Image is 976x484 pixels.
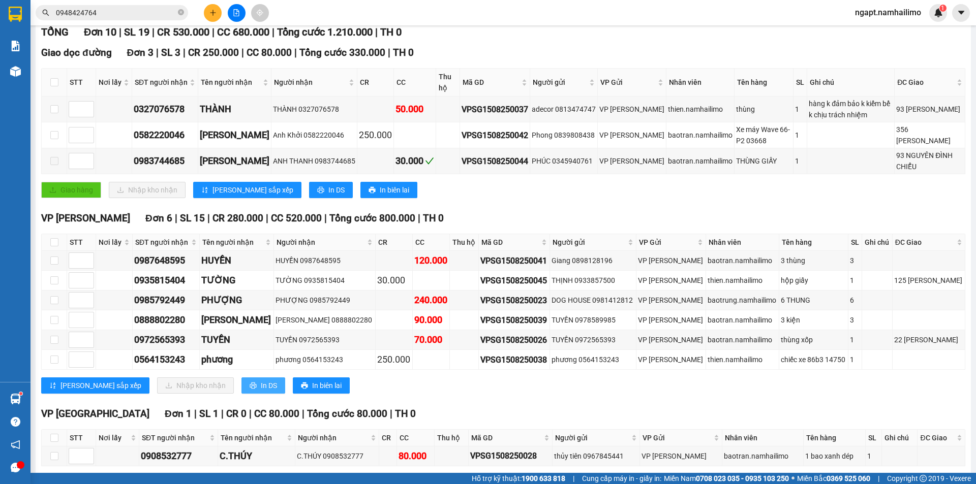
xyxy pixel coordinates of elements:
span: printer [317,186,324,195]
div: 0985447968 [97,45,200,59]
div: thien.namhailimo [708,354,777,365]
span: CC : [96,68,110,79]
span: sort-ascending [201,186,208,195]
button: sort-ascending[PERSON_NAME] sắp xếp [41,377,149,394]
span: aim [256,9,263,16]
div: VP [PERSON_NAME] [642,450,720,462]
span: caret-down [957,8,966,17]
th: CC [397,430,435,446]
div: 22 [PERSON_NAME] [894,334,963,345]
th: Ghi chú [807,69,895,96]
span: | [241,47,244,58]
img: logo-vxr [9,7,22,22]
th: CC [413,234,450,251]
div: 0888802280 [134,313,198,327]
div: 93 [PERSON_NAME] [896,104,963,115]
div: Anh Khởi 0582220046 [273,130,355,141]
div: hàng k đảm bảo k kiểm bể k chịu trách nhiệm [809,98,893,120]
div: baotran.namhailimo [668,130,733,141]
div: 80.000 [399,449,433,463]
td: Anh Khởi [198,122,271,148]
div: VPSG1508250026 [480,334,548,346]
span: CC 520.000 [271,212,322,224]
div: 0908532777 [141,449,217,463]
div: 240.000 [414,293,448,307]
span: Đơn 10 [84,26,116,38]
span: | [175,212,177,224]
div: VPSG1508250044 [462,155,528,168]
td: VPSG1508250037 [460,96,530,122]
span: | [573,473,574,484]
div: 1 [850,275,860,286]
div: VPSG1508250023 [480,294,548,307]
td: PHƯỢNG [200,291,274,310]
th: Thu hộ [436,69,460,96]
td: ANH THANH [198,148,271,174]
div: THÀNH 0327076578 [273,104,355,115]
span: SĐT người nhận [135,77,188,88]
td: 0972565393 [133,330,200,350]
div: thùng xốp [781,334,846,345]
span: Giao dọc đường [41,47,112,58]
div: VPSG1508250028 [470,449,551,462]
td: VP Phạm Ngũ Lão [636,350,706,370]
span: TỔNG [41,26,69,38]
td: VP Phạm Ngũ Lão [636,330,706,350]
div: 50.000 [395,102,434,116]
div: hộp giấy [781,275,846,286]
span: | [194,408,197,420]
span: Đơn 1 [165,408,192,420]
span: VP Gửi [639,237,695,248]
button: aim [251,4,269,22]
th: Tên hàng [779,234,848,251]
td: TƯỜNG [200,271,274,291]
div: baotran.namhailimo [708,334,777,345]
span: CC 680.000 [217,26,269,38]
div: TƯỜNG [201,273,272,287]
div: 30.000 [395,154,434,168]
span: | [221,408,224,420]
div: TƯỜNG 0935815404 [276,275,374,286]
div: HUYỀN 0987648595 [276,255,374,266]
span: Người gửi [555,432,629,443]
div: 3 kiện [781,314,846,326]
button: caret-down [952,4,970,22]
div: 0935815404 [134,273,198,287]
span: printer [369,186,376,195]
div: PHƯỢNG 0985792449 [276,295,374,306]
div: VP [PERSON_NAME] [638,354,704,365]
button: uploadGiao hàng [41,182,101,198]
span: Người nhận [277,237,365,248]
div: VPSG1508250037 [462,103,528,116]
div: [PERSON_NAME] [201,313,272,327]
span: TH 0 [423,212,444,224]
div: THÀNH [200,102,269,116]
span: | [388,47,390,58]
div: TUYỀN 0972565393 [552,334,634,345]
div: phương 0564153243 [276,354,374,365]
td: VPSG1508250045 [479,271,550,291]
td: 0888802280 [133,310,200,330]
span: check [425,156,434,166]
td: VP Phạm Ngũ Lão [640,446,722,466]
div: 0564153243 [134,352,198,367]
div: 90.000 [414,313,448,327]
th: STT [67,430,96,446]
div: baotrung.namhailimo [708,295,777,306]
div: [PERSON_NAME] 0888802280 [276,314,374,326]
div: 1 [795,104,805,115]
span: ĐC Giao [895,237,955,248]
img: warehouse-icon [10,66,21,77]
span: Tổng cước 330.000 [299,47,385,58]
div: chiếc xe 86b3 14750 [781,354,846,365]
th: Nhân viên [706,234,779,251]
div: 1 [867,450,880,462]
span: In DS [328,184,345,196]
td: 0564153243 [133,350,200,370]
th: CR [376,234,413,251]
div: 0972565393 [134,333,198,347]
div: 0327076578 [134,102,196,116]
div: VP [PERSON_NAME] [638,255,704,266]
td: VP Phạm Ngũ Lão [598,122,666,148]
div: [PERSON_NAME] [200,154,269,168]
